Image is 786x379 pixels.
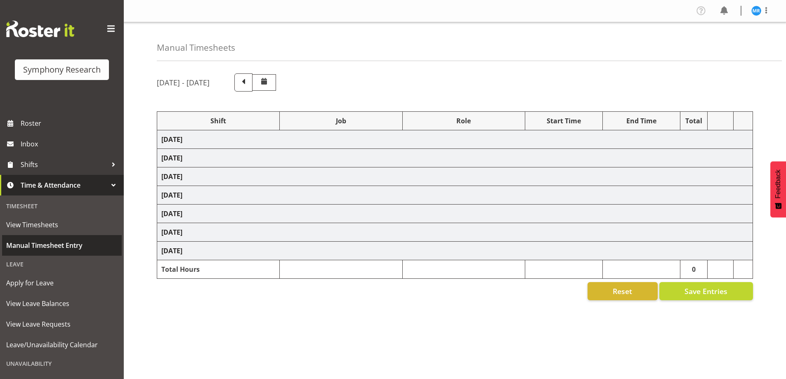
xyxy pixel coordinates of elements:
[6,239,118,252] span: Manual Timesheet Entry
[157,167,753,186] td: [DATE]
[2,293,122,314] a: View Leave Balances
[157,186,753,205] td: [DATE]
[157,149,753,167] td: [DATE]
[284,116,398,126] div: Job
[774,169,782,198] span: Feedback
[2,256,122,273] div: Leave
[588,282,658,300] button: Reset
[2,214,122,235] a: View Timesheets
[157,223,753,242] td: [DATE]
[685,286,727,297] span: Save Entries
[751,6,761,16] img: michael-robinson11856.jpg
[21,138,120,150] span: Inbox
[407,116,521,126] div: Role
[23,64,101,76] div: Symphony Research
[21,117,120,129] span: Roster
[6,318,118,330] span: View Leave Requests
[680,260,708,279] td: 0
[607,116,676,126] div: End Time
[157,43,235,52] h4: Manual Timesheets
[2,235,122,256] a: Manual Timesheet Entry
[157,205,753,223] td: [DATE]
[2,355,122,372] div: Unavailability
[6,277,118,289] span: Apply for Leave
[157,242,753,260] td: [DATE]
[6,297,118,310] span: View Leave Balances
[21,179,107,191] span: Time & Attendance
[529,116,598,126] div: Start Time
[2,198,122,214] div: Timesheet
[770,161,786,217] button: Feedback - Show survey
[2,273,122,293] a: Apply for Leave
[157,130,753,149] td: [DATE]
[685,116,703,126] div: Total
[161,116,275,126] div: Shift
[2,314,122,334] a: View Leave Requests
[2,334,122,355] a: Leave/Unavailability Calendar
[157,260,280,279] td: Total Hours
[157,78,210,87] h5: [DATE] - [DATE]
[6,339,118,351] span: Leave/Unavailability Calendar
[6,219,118,231] span: View Timesheets
[613,286,632,297] span: Reset
[6,21,74,37] img: Rosterit website logo
[659,282,753,300] button: Save Entries
[21,158,107,171] span: Shifts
